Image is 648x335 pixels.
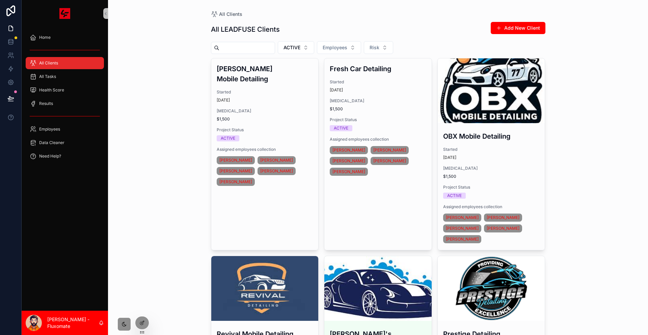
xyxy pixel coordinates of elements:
[219,158,252,163] span: [PERSON_NAME]
[371,157,409,165] a: [PERSON_NAME]
[39,140,64,145] span: Data Cleaner
[217,167,255,175] a: [PERSON_NAME]
[26,71,104,83] a: All Tasks
[330,87,343,93] p: [DATE]
[484,214,522,222] a: [PERSON_NAME]
[330,146,368,154] a: [PERSON_NAME]
[26,137,104,149] a: Data Cleaner
[330,117,426,122] span: Project Status
[330,98,426,104] span: [MEDICAL_DATA]
[211,256,319,321] div: images-(2).jpeg
[330,157,368,165] a: [PERSON_NAME]
[487,226,519,231] span: [PERSON_NAME]
[217,116,313,122] span: $1,500
[446,215,479,220] span: [PERSON_NAME]
[26,57,104,69] a: All Clients
[317,41,361,54] button: Select Button
[217,89,313,95] span: Started
[443,174,540,179] span: $1,500
[217,178,255,186] a: [PERSON_NAME]
[26,150,104,162] a: Need Help?
[47,316,99,330] p: [PERSON_NAME] - Fluxomate
[26,123,104,135] a: Employees
[39,35,51,40] span: Home
[217,127,313,133] span: Project Status
[443,204,540,210] span: Assigned employees collection
[260,168,293,174] span: [PERSON_NAME]
[491,22,545,34] button: Add New Client
[26,31,104,44] a: Home
[26,97,104,110] a: Results
[217,156,255,164] a: [PERSON_NAME]
[443,155,456,160] p: [DATE]
[332,147,365,153] span: [PERSON_NAME]
[443,235,481,243] a: [PERSON_NAME]
[443,224,481,232] a: [PERSON_NAME]
[324,256,432,321] div: download.jpeg
[330,137,426,142] span: Assigned employees collection
[39,60,58,66] span: All Clients
[373,158,406,164] span: [PERSON_NAME]
[447,193,462,199] div: ACTIVE
[211,25,280,34] h1: All LEADFUSE Clients
[219,11,242,18] span: All Clients
[438,58,545,123] div: images.jpeg
[278,41,314,54] button: Select Button
[487,215,519,220] span: [PERSON_NAME]
[373,147,406,153] span: [PERSON_NAME]
[221,135,235,141] div: ACTIVE
[324,58,432,250] a: Fresh Car DetailingStarted[DATE][MEDICAL_DATA]$1,500Project StatusACTIVEAssigned employees collec...
[217,64,313,84] h3: [PERSON_NAME] Mobile Detailing
[26,84,104,96] a: Health Score
[330,168,368,176] a: [PERSON_NAME]
[443,185,540,190] span: Project Status
[211,11,242,18] a: All Clients
[211,58,319,250] a: [PERSON_NAME] Mobile DetailingStarted[DATE][MEDICAL_DATA]$1,500Project StatusACTIVEAssigned emplo...
[334,125,348,131] div: ACTIVE
[443,166,540,171] span: [MEDICAL_DATA]
[332,158,365,164] span: [PERSON_NAME]
[39,74,56,79] span: All Tasks
[330,106,426,112] span: $1,500
[59,8,70,19] img: App logo
[443,147,540,152] span: Started
[258,156,296,164] a: [PERSON_NAME]
[443,214,481,222] a: [PERSON_NAME]
[39,101,53,106] span: Results
[323,44,347,51] span: Employees
[217,108,313,114] span: [MEDICAL_DATA]
[443,131,540,141] h3: OBX Mobile Detailing
[438,256,545,321] div: images-(2).png
[217,147,313,152] span: Assigned employees collection
[332,169,365,174] span: [PERSON_NAME]
[437,58,545,250] a: OBX Mobile DetailingStarted[DATE][MEDICAL_DATA]$1,500Project StatusACTIVEAssigned employees colle...
[370,44,379,51] span: Risk
[484,224,522,232] a: [PERSON_NAME]
[364,41,393,54] button: Select Button
[39,87,64,93] span: Health Score
[258,167,296,175] a: [PERSON_NAME]
[39,153,61,159] span: Need Help?
[330,64,426,74] h3: Fresh Car Detailing
[39,127,60,132] span: Employees
[283,44,300,51] span: ACTIVE
[217,97,230,103] p: [DATE]
[219,179,252,185] span: [PERSON_NAME]
[260,158,293,163] span: [PERSON_NAME]
[330,79,426,85] span: Started
[22,27,108,170] div: scrollable content
[446,236,479,242] span: [PERSON_NAME]
[446,226,479,231] span: [PERSON_NAME]
[371,146,409,154] a: [PERSON_NAME]
[219,168,252,174] span: [PERSON_NAME]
